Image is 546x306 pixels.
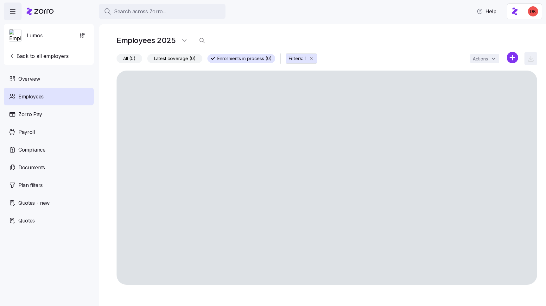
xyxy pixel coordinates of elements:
span: Documents [18,164,45,172]
span: Payroll [18,128,35,136]
span: Zorro Pay [18,110,42,118]
span: Back to all employers [9,52,69,60]
span: Enrollments in process (0) [217,54,272,63]
span: Help [477,8,497,15]
button: Actions [470,54,499,63]
span: Compliance [18,146,46,154]
button: Filters: 1 [286,53,317,64]
span: Filters: 1 [289,55,307,62]
a: Quotes - new [4,194,94,212]
span: Latest coverage (0) [154,54,196,63]
a: Overview [4,70,94,88]
span: Search across Zorro... [114,8,166,16]
img: 53e82853980611afef66768ee98075c5 [528,6,538,16]
svg: add icon [507,52,518,63]
h1: Employees 2025 [117,35,175,45]
a: Quotes [4,212,94,229]
img: Employer logo [9,29,21,42]
button: Back to all employers [6,50,71,62]
span: Employees [18,93,44,101]
button: Help [472,5,502,18]
span: All (0) [123,54,136,63]
span: Quotes [18,217,35,225]
a: Zorro Pay [4,105,94,123]
a: Employees [4,88,94,105]
span: Quotes - new [18,199,50,207]
span: Lumos [27,32,43,40]
a: Compliance [4,141,94,159]
span: Actions [473,57,488,61]
a: Plan filters [4,176,94,194]
span: Overview [18,75,40,83]
button: Search across Zorro... [99,4,225,19]
a: Payroll [4,123,94,141]
a: Documents [4,159,94,176]
span: Plan filters [18,181,43,189]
